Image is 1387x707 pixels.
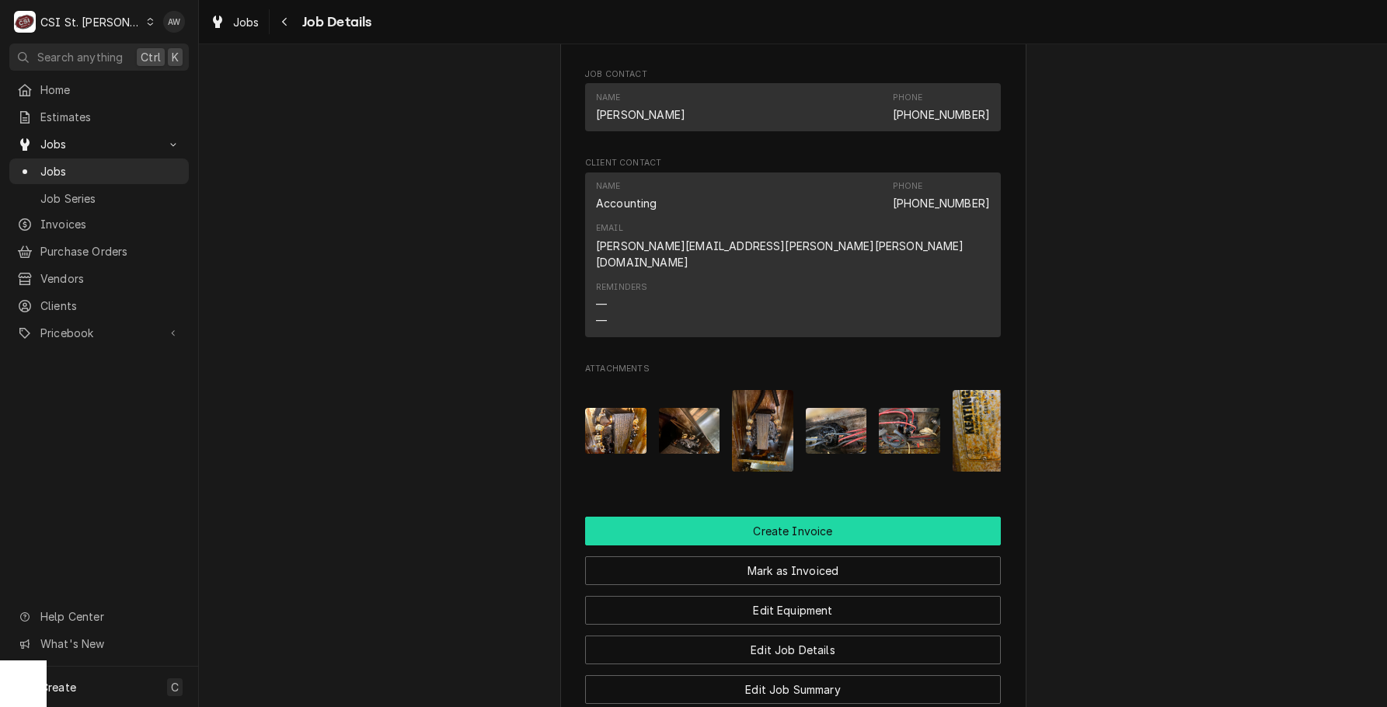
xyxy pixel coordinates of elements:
div: Reminders [596,281,647,294]
div: Name [596,180,657,211]
div: Client Contact List [585,172,1001,344]
img: 1Yx2HNgTymMBzDup10G6 [806,408,867,454]
img: WNsINYP8SztscVjvi7Iy [732,390,793,472]
span: Jobs [40,136,158,152]
span: Job Series [40,190,181,207]
div: Phone [893,180,990,211]
div: Contact [585,172,1001,337]
div: Name [596,92,621,104]
button: Create Invoice [585,517,1001,545]
a: Jobs [9,158,189,184]
span: Purchase Orders [40,243,181,259]
button: Search anythingCtrlK [9,44,189,71]
div: Reminders [596,281,647,329]
div: — [596,296,607,312]
a: [PHONE_NUMBER] [893,108,990,121]
button: Mark as Invoiced [585,556,1001,585]
div: Email [596,222,990,270]
span: Home [40,82,181,98]
span: C [171,679,179,695]
img: IqCnSMRYQ32aaP7fxAWl [585,408,646,454]
div: Name [596,92,685,123]
a: [PERSON_NAME][EMAIL_ADDRESS][PERSON_NAME][PERSON_NAME][DOMAIN_NAME] [596,239,964,269]
a: Go to Help Center [9,604,189,629]
span: Estimates [40,109,181,125]
div: Client Contact [585,157,1001,343]
span: Jobs [233,14,260,30]
span: Job Details [298,12,372,33]
div: AW [163,11,185,33]
span: Attachments [585,363,1001,375]
button: Edit Job Details [585,636,1001,664]
div: Phone [893,92,923,104]
a: Vendors [9,266,189,291]
div: CSI St. Louis's Avatar [14,11,36,33]
a: Estimates [9,104,189,130]
div: Phone [893,92,990,123]
a: Job Series [9,186,189,211]
span: Create [40,681,76,694]
div: Email [596,222,623,235]
div: Button Group Row [585,545,1001,585]
div: Button Group Row [585,625,1001,664]
span: What's New [40,636,179,652]
div: Job Contact List [585,83,1001,138]
div: Alexandria Wilp's Avatar [163,11,185,33]
span: Search anything [37,49,123,65]
a: Go to What's New [9,631,189,656]
button: Edit Equipment [585,596,1001,625]
a: Go to Jobs [9,131,189,157]
div: Attachments [585,363,1001,484]
div: Job Contact [585,68,1001,138]
div: Button Group Row [585,517,1001,545]
a: Purchase Orders [9,239,189,264]
span: K [172,49,179,65]
img: RPBSZjolRSGbiTpCmSsQ [659,408,720,454]
span: Jobs [40,163,181,179]
button: Navigate back [273,9,298,34]
div: Accounting [596,195,657,211]
a: [PHONE_NUMBER] [893,197,990,210]
span: Attachments [585,378,1001,484]
span: Vendors [40,270,181,287]
span: Client Contact [585,157,1001,169]
img: loyyQebShWkyU2jmJ7gE [879,408,940,454]
div: [PERSON_NAME] [596,106,685,123]
a: Home [9,77,189,103]
span: Job Contact [585,68,1001,81]
div: Button Group Row [585,664,1001,704]
div: Contact [585,83,1001,131]
span: Invoices [40,216,181,232]
div: Phone [893,180,923,193]
span: Ctrl [141,49,161,65]
span: Pricebook [40,325,158,341]
a: Go to Pricebook [9,320,189,346]
div: — [596,312,607,329]
div: Name [596,180,621,193]
a: Jobs [204,9,266,35]
div: Button Group Row [585,585,1001,625]
img: fGHsXCTbT8C7XJPnm1Lo [953,390,1014,472]
div: C [14,11,36,33]
div: CSI St. [PERSON_NAME] [40,14,141,30]
span: Clients [40,298,181,314]
a: Clients [9,293,189,319]
span: Help Center [40,608,179,625]
a: Invoices [9,211,189,237]
button: Edit Job Summary [585,675,1001,704]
